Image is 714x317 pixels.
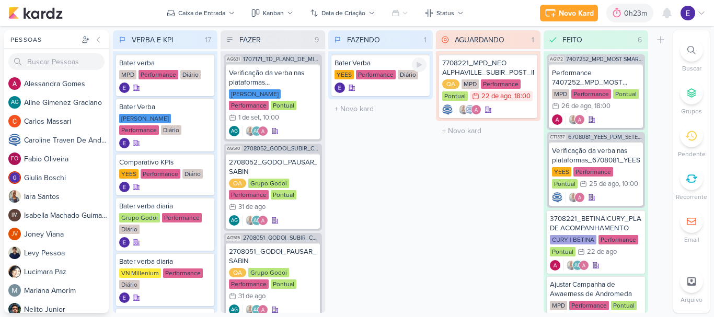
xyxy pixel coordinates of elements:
[229,215,239,226] div: Aline Gimenez Graciano
[238,204,266,210] div: 31 de ago
[356,70,396,79] div: Performance
[141,169,180,179] div: Performance
[24,135,109,146] div: C a r o l i n e T r a v e n D e A n d r a d e
[251,126,262,136] div: Aline Gimenez Graciano
[550,247,575,256] div: Pontual
[8,152,21,165] div: Fabio Oliveira
[271,101,296,110] div: Pontual
[24,210,109,221] div: I s a b e l l a M a c h a d o G u i m a r ã e s
[229,304,239,315] div: Aline Gimenez Graciano
[8,53,105,70] input: Buscar Pessoas
[568,192,579,203] img: Iara Santos
[119,292,130,303] div: Criador(a): Eduardo Quaresma
[119,102,211,112] div: Bater Verba
[229,247,317,266] div: 2708051_GODOI_PAUSAR_ANUNCIO_AB SABIN
[162,213,202,222] div: Performance
[552,179,578,189] div: Pontual
[587,249,617,255] div: 22 de ago
[550,235,596,244] div: CURY | BETINA
[540,5,598,21] button: Novo Kard
[462,79,479,89] div: MPD
[24,304,109,315] div: N e l i t o J u n i o r
[238,114,260,121] div: 1 de set
[8,77,21,90] img: Alessandra Gomes
[229,158,317,177] div: 2708052_GODOI_PAUSAR_ANUNCIO_ALBERT SABIN
[465,104,475,115] img: Caroline Traven De Andrade
[271,279,296,289] div: Pontual
[254,129,260,134] p: AG
[119,70,136,79] div: MPD
[442,91,468,101] div: Pontual
[442,58,534,77] div: 7708221_MPD_NEO ALPHAVILLE_SUBIR_POST_IMPULSIONAMENTO_META_ADS
[563,260,589,271] div: Colaboradores: Iara Santos, Aline Gimenez Graciano, Alessandra Gomes
[8,7,63,19] img: kardz.app
[442,104,453,115] div: Criador(a): Caroline Traven De Andrade
[613,89,639,99] div: Pontual
[245,215,256,226] img: Iara Santos
[119,125,159,135] div: Performance
[573,167,613,177] div: Performance
[549,134,566,140] span: CT1337
[229,126,239,136] div: Criador(a): Aline Gimenez Graciano
[611,301,637,310] div: Pontual
[231,218,238,224] p: AG
[231,308,238,313] p: AG
[438,123,538,138] input: + Novo kard
[8,35,79,44] div: Pessoas
[258,304,268,315] img: Alessandra Gomes
[335,58,427,68] div: Bater Verba
[24,266,109,277] div: L u c i m a r a P a z
[24,191,109,202] div: I a r a S a n t o s
[229,101,269,110] div: Performance
[24,285,109,296] div: M a r i a n a A m o r i m
[251,215,262,226] div: Aline Gimenez Graciano
[119,237,130,248] div: Criador(a): Eduardo Quaresma
[226,146,241,151] span: AG510
[552,89,569,99] div: MPD
[8,134,21,146] img: Caroline Traven De Andrade
[568,114,579,125] img: Iara Santos
[229,268,246,277] div: QA
[566,56,643,62] span: 7407252_MPD_MOST SMART_CAMPANHA INVESTIDORES
[243,304,268,315] div: Colaboradores: Iara Santos, Aline Gimenez Graciano, Alessandra Gomes
[442,104,453,115] img: Caroline Traven De Andrade
[559,8,594,19] div: Novo Kard
[119,138,130,148] div: Criador(a): Eduardo Quaresma
[624,8,650,19] div: 0h23m
[245,126,256,136] img: Iara Santos
[571,89,611,99] div: Performance
[481,93,511,100] div: 22 de ago
[8,265,21,278] img: Lucimara Paz
[271,190,296,199] div: Pontual
[619,181,638,187] div: , 10:00
[481,79,521,89] div: Performance
[335,83,345,93] img: Eduardo Quaresma
[420,34,431,45] div: 1
[229,304,239,315] div: Criador(a): Aline Gimenez Graciano
[245,304,256,315] img: Iara Santos
[552,167,571,177] div: YEES
[24,116,109,127] div: C a r l o s M a s s a r i
[229,179,246,188] div: QA
[119,182,130,192] img: Eduardo Quaresma
[552,114,562,125] img: Alessandra Gomes
[442,79,459,89] div: QA
[119,280,140,289] div: Diário
[569,301,609,310] div: Performance
[310,34,323,45] div: 9
[258,215,268,226] img: Alessandra Gomes
[566,260,577,271] img: Iara Santos
[243,56,320,62] span: 1707171_TD_PLANO_DE_MIDIA_SETEMBRO+OUTUBRO
[681,107,702,116] p: Grupos
[684,235,699,244] p: Email
[119,292,130,303] img: Eduardo Quaresma
[119,83,130,93] div: Criador(a): Eduardo Quaresma
[119,182,130,192] div: Criador(a): Eduardo Quaresma
[566,114,585,125] div: Colaboradores: Iara Santos, Alessandra Gomes
[243,126,268,136] div: Colaboradores: Iara Santos, Aline Gimenez Graciano, Alessandra Gomes
[119,237,130,248] img: Eduardo Quaresma
[676,192,707,202] p: Recorrente
[568,134,643,140] span: 6708081_YEES_PDM_SETEMBRO
[231,129,238,134] p: AG
[552,68,640,87] div: Performance 7407252_MPD_MOST SMART_CAMPANHA INVESTIDORES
